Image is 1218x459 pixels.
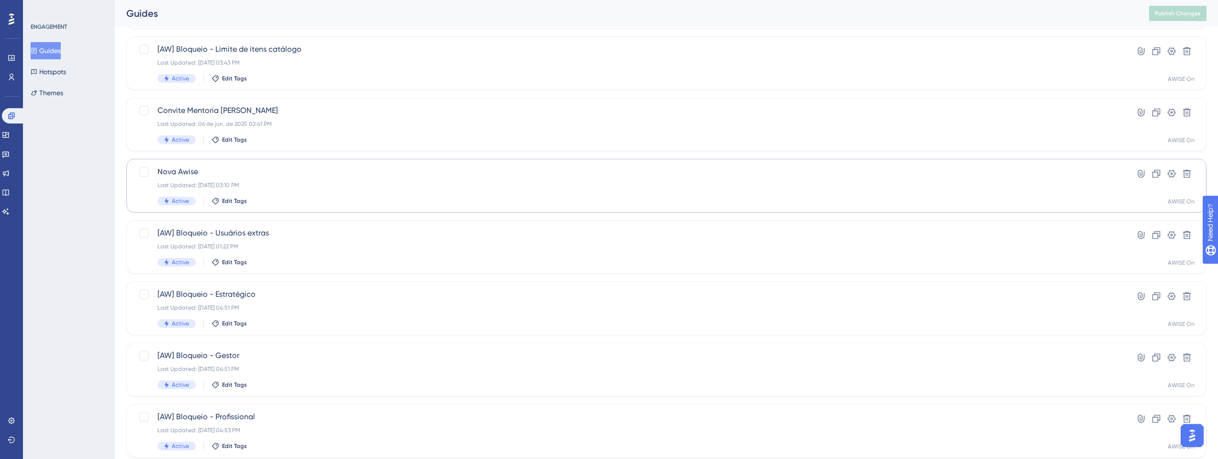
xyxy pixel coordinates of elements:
span: [AW] Bloqueio - Limite de itens catálogo [157,44,1099,55]
span: Active [172,442,189,450]
span: Edit Tags [222,320,247,327]
div: Last Updated: [DATE] 03:10 PM [157,181,1099,189]
button: Edit Tags [212,75,247,82]
span: Active [172,381,189,389]
span: Edit Tags [222,197,247,205]
span: Active [172,136,189,144]
div: Guides [126,7,1125,20]
div: AWISE On [1168,381,1195,389]
div: AWISE On [1168,136,1195,144]
div: ENGAGEMENT [31,23,67,31]
div: AWISE On [1168,443,1195,450]
span: Edit Tags [222,258,247,266]
span: Nova Awise [157,166,1099,178]
button: Guides [31,42,61,59]
span: Need Help? [22,2,60,14]
span: Active [172,258,189,266]
span: [AW] Bloqueio - Estratégico [157,289,1099,300]
div: Last Updated: [DATE] 01:22 PM [157,243,1099,250]
span: Edit Tags [222,75,247,82]
div: AWISE On [1168,259,1195,267]
span: Convite Mentoria [PERSON_NAME] [157,105,1099,116]
div: Last Updated: [DATE] 03:43 PM [157,59,1099,67]
div: AWISE On [1168,320,1195,328]
div: AWISE On [1168,198,1195,205]
button: Edit Tags [212,197,247,205]
div: Last Updated: [DATE] 04:51 PM [157,365,1099,373]
span: Active [172,320,189,327]
div: Last Updated: 06 de jun. de 2025 02:41 PM [157,120,1099,128]
span: Active [172,75,189,82]
span: Publish Changes [1155,10,1201,17]
button: Edit Tags [212,136,247,144]
span: Active [172,197,189,205]
button: Publish Changes [1149,6,1207,21]
button: Edit Tags [212,442,247,450]
button: Edit Tags [212,320,247,327]
div: Last Updated: [DATE] 04:51 PM [157,304,1099,312]
iframe: UserGuiding AI Assistant Launcher [1178,421,1207,450]
button: Edit Tags [212,258,247,266]
span: Edit Tags [222,381,247,389]
span: [AW] Bloqueio - Gestor [157,350,1099,361]
button: Edit Tags [212,381,247,389]
div: Last Updated: [DATE] 04:53 PM [157,426,1099,434]
span: [AW] Bloqueio - Profissional [157,411,1099,423]
span: [AW] Bloqueio - Usuários extras [157,227,1099,239]
button: Hotspots [31,63,66,80]
button: Themes [31,84,63,101]
span: Edit Tags [222,136,247,144]
div: AWISE On [1168,75,1195,83]
span: Edit Tags [222,442,247,450]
